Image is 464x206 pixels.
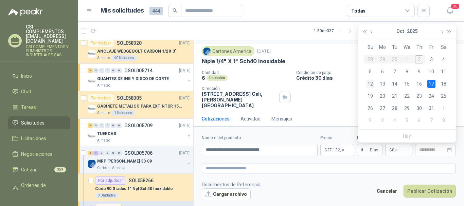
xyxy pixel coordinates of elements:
p: SOL058320 [117,41,142,45]
td: 2025-10-30 [413,102,425,114]
div: 2 [88,151,93,155]
p: GSOL005714 [124,68,153,73]
td: 2025-10-27 [376,102,389,114]
a: 3 0 0 0 0 0 GSOL005709[DATE] Company LogoTUERCASAlmatec [88,121,192,143]
div: 0 [105,151,110,155]
p: [DATE] [179,95,191,101]
td: 2025-10-25 [438,90,450,102]
div: 0 [105,123,110,128]
div: 1 [93,151,99,155]
td: 2025-10-11 [438,65,450,78]
span: 0 [392,148,398,152]
td: 2025-10-09 [413,65,425,78]
div: 5 [366,68,374,76]
p: [DATE] [257,48,271,55]
td: 2025-11-06 [413,114,425,127]
td: 2025-10-17 [425,78,438,90]
div: 8 [440,116,448,125]
p: GSOL005709 [124,123,153,128]
div: 3 [88,123,93,128]
p: $27.132,00 [320,144,354,156]
td: 2025-10-31 [425,102,438,114]
th: Th [413,41,425,53]
p: Almatec [97,110,110,116]
div: Por adjudicar [95,176,126,185]
p: Documentos de Referencia [202,181,261,188]
p: $ 0,00 [385,144,412,156]
img: Logo peakr [8,8,43,16]
a: Cotizar359 [8,163,70,176]
p: Condición de pago [296,70,461,75]
div: 15 [403,80,411,88]
div: Por cotizar [88,39,114,47]
a: Tareas [8,101,70,114]
div: 8 [403,68,411,76]
span: Cotizar [21,166,37,173]
a: Negociaciones [8,148,70,161]
p: [DATE] [179,123,191,129]
label: Nombre del producto [202,135,318,141]
div: 17 [427,80,435,88]
td: 2025-10-14 [389,78,401,90]
th: We [401,41,413,53]
td: 2025-10-10 [425,65,438,78]
div: 3 [378,116,387,125]
div: 0 [99,68,104,73]
a: 3 0 0 0 0 0 GSOL005714[DATE] Company LogoGUANTES DE ING Y DISCO DE CORTEAlmatec [88,67,192,88]
td: 2025-10-15 [401,78,413,90]
div: 0 [117,68,122,73]
div: 2 [366,116,374,125]
div: 26 [366,104,374,112]
div: 40 Unidades [111,55,137,61]
span: ,00 [340,148,344,152]
th: Mo [376,41,389,53]
td: 2025-10-04 [438,53,450,65]
div: 5 [403,116,411,125]
th: Tu [389,41,401,53]
th: Sa [438,41,450,53]
button: Publicar Cotización [404,185,456,198]
div: 20 [378,92,387,100]
span: Inicio [21,72,32,80]
div: 19 [366,92,374,100]
p: GUANTES DE ING Y DISCO DE CORTE [97,76,169,82]
span: $ [390,148,392,152]
h1: Mis solicitudes [101,6,144,16]
button: Cancelar [373,185,401,198]
td: 2025-10-28 [389,102,401,114]
td: 2025-10-21 [389,90,401,102]
button: Cargar archivo [202,188,251,201]
div: 27 [378,104,387,112]
td: 2025-10-29 [401,102,413,114]
div: 0 [93,68,99,73]
div: 7 [391,68,399,76]
a: Solicitudes [8,116,70,129]
a: Por cotizarSOL058320[DATE] Company LogoANCLAJE WEDGE BOLT CARBON 1/2 X 3"Almatec40 Unidades [78,36,193,64]
img: Company Logo [88,50,96,58]
button: 2025 [407,24,418,38]
td: 2025-11-01 [438,102,450,114]
td: 2025-11-08 [438,114,450,127]
div: 10 [427,68,435,76]
a: Por cotizarSOL058305[DATE] Company LogoGABINETE METALICO PARA EXTINTOR 15 LB DE CO2Almatec1 Unidades [78,91,193,119]
span: Licitaciones [21,135,46,142]
div: 14 [391,80,399,88]
div: 18 [440,80,448,88]
span: 444 [149,7,163,15]
p: [STREET_ADDRESS] Cali , [PERSON_NAME][GEOGRAPHIC_DATA] [202,91,276,108]
span: 20 [450,3,460,10]
a: 2 1 0 0 0 0 GSOL005706[DATE] Company LogoMRP [PERSON_NAME] 30-09Cartones America [88,149,192,171]
p: [DATE] [179,40,191,46]
span: 27.132 [327,148,344,152]
div: 7 [427,116,435,125]
p: CSI COMPLEMENTOS [EMAIL_ADDRESS][DOMAIN_NAME] [26,24,70,43]
div: 22 [403,92,411,100]
button: 20 [444,5,456,17]
div: 16 [415,80,423,88]
p: CSI COMPLEMENTOS Y SUMINISTROS INDUSTRIALES SAS [26,45,70,57]
div: 0 [111,151,116,155]
td: 2025-11-07 [425,114,438,127]
p: Cantidad [202,70,291,75]
p: GSOL005706 [124,151,153,155]
p: MRP [PERSON_NAME] 30-09 [97,158,152,165]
